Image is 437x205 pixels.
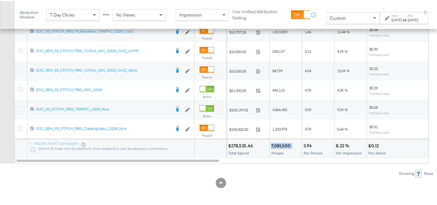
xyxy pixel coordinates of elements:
[305,87,311,92] span: 3.75
[229,107,253,111] span: $105,147.02
[229,29,253,34] span: $15,757.25
[36,106,170,112] a: SOC_S5_STITCH_FBIG_TRAFFIC_Q224_New
[36,86,170,93] a: SOC_BEH_S5_STITCH_FBIG_ASC_Q324
[228,150,249,154] span: Total Spend
[272,28,287,33] span: 1,513,259
[336,142,351,148] div: 8.22 %
[36,67,170,72] div: SOC_BEH_S5_STITCH_FBIG_VOTest_ASC_Q324_Cell2_Value
[337,126,348,131] span: 5.64 %
[229,48,253,53] span: $10,500.00
[391,17,402,22] div: [DATE]
[116,11,135,17] span: No Views
[272,67,283,72] span: 84,729
[399,170,415,175] div: Showing:
[272,126,287,131] span: 1,203,974
[337,67,350,72] span: 12.69 %
[36,28,170,33] div: SOC_S5_STITCH_FBIG_PLBTestNew_TRAFFIC_Q324_Cell1
[200,55,214,59] label: Paused
[36,47,170,52] div: SOC_BEH_S5_STITCH_FBIG_VOTest_ASC_Q324_Cell2_oCPM
[272,87,285,92] span: 445,115
[424,170,434,175] div: Rows
[305,28,311,33] span: 1.46
[391,13,402,17] label: Start:
[200,74,214,78] label: Paused
[305,48,311,53] span: 3.21
[36,47,170,54] a: SOC_BEH_S5_STITCH_FBIG_VOTest_ASC_Q324_Cell2_oCPM
[305,126,311,131] span: 4.70
[408,13,418,17] label: End:
[337,87,348,92] span: 4.35 %
[408,17,418,22] div: [DATE]
[229,87,253,92] span: $21,000.00
[272,106,287,111] span: 4,866,482
[229,126,253,131] span: $100,002.00
[305,106,311,111] span: 3.03
[200,132,214,137] label: Paused
[402,17,408,21] strong: to
[36,28,170,34] a: SOC_S5_STITCH_FBIG_PLBTestNew_TRAFFIC_Q324_Cell1
[336,150,362,154] span: Per Impression
[36,125,170,130] div: SOC_BEH_S5_STITCH_FBIG_CatalogSales_Q224_New
[369,130,389,133] sub: Per Click (Link)
[369,123,378,128] span: $0.31
[36,86,170,91] div: SOC_BEH_S5_STITCH_FBIG_ASC_Q324
[380,7,387,9] span: ↑
[179,11,202,17] span: Impression
[369,71,389,75] sub: Per Click (Link)
[200,94,214,98] label: Active
[369,104,378,109] span: $0.08
[200,113,214,117] label: Active
[369,91,389,95] sub: Per Click (Link)
[369,110,389,114] sub: Per Click (Link)
[232,8,288,20] label: Use Unified Attribution Setting:
[200,35,214,40] label: Paused
[229,68,253,73] span: $10,500.00
[368,142,381,148] div: $0.12
[415,169,422,177] div: 7
[36,125,170,131] a: SOC_BEH_S5_STITCH_FBIG_CatalogSales_Q224_New
[337,28,350,33] span: 11.44 %
[271,142,292,148] div: 7,081,500
[19,9,43,18] div: Attribution Window:
[272,48,285,53] span: 254,117
[368,150,386,154] span: Per Action
[271,150,284,154] span: People
[304,150,323,154] span: Per Person
[337,48,348,53] span: 4.24 %
[369,52,389,56] sub: Per Click (Link)
[303,142,314,148] div: 3.94
[369,26,378,31] span: $0.06
[305,67,311,72] span: 4.54
[369,65,378,70] span: $0.22
[369,46,378,51] span: $0.30
[36,106,170,111] div: SOC_S5_STITCH_FBIG_TRAFFIC_Q224_New
[369,32,389,36] sub: Per Click (Link)
[50,11,74,17] span: 7 Day Clicks
[36,67,170,73] a: SOC_BEH_S5_STITCH_FBIG_VOTest_ASC_Q324_Cell2_Value
[330,14,346,20] span: Custom
[228,142,255,148] div: $278,535.46
[337,106,348,111] span: 9.24 %
[369,85,378,89] span: $0.29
